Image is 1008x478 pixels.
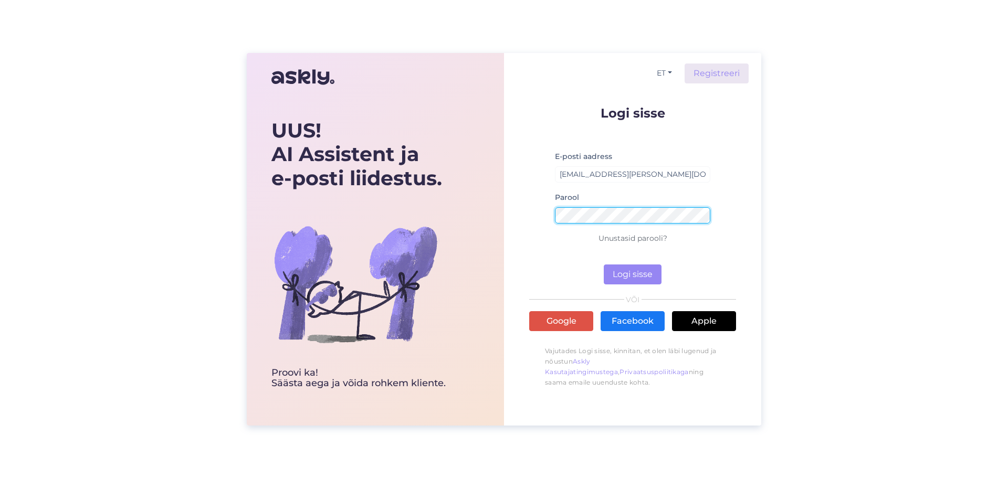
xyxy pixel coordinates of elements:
a: Privaatsuspoliitikaga [619,368,688,376]
a: Unustasid parooli? [598,233,667,243]
button: Logi sisse [604,264,661,284]
input: Sisesta e-posti aadress [555,166,710,183]
p: Vajutades Logi sisse, kinnitan, et olen läbi lugenud ja nõustun , ning saama emaile uuenduste kohta. [529,341,736,393]
a: Google [529,311,593,331]
p: Logi sisse [529,107,736,120]
label: Parool [555,192,579,203]
button: ET [653,66,676,81]
img: Askly [271,65,334,90]
div: Proovi ka! Säästa aega ja võida rohkem kliente. [271,368,446,389]
a: Facebook [601,311,665,331]
img: bg-askly [271,200,439,368]
div: UUS! AI Assistent ja e-posti liidestus. [271,119,446,190]
a: Apple [672,311,736,331]
span: VÕI [624,296,642,303]
label: E-posti aadress [555,151,612,162]
a: Registreeri [685,63,749,83]
a: Askly Kasutajatingimustega [545,357,618,376]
